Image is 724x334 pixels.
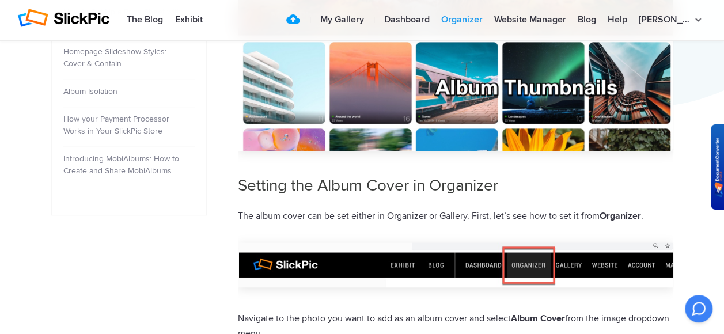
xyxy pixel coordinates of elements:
a: Introducing MobiAlbums: How to Create and Share MobiAlbums [63,154,179,176]
strong: Organizer [600,210,641,222]
a: How your Payment Processor Works in Your SlickPic Store [63,114,169,136]
a: Homepage Slideshow Styles: Cover & Contain [63,47,166,69]
strong: Album Cover [511,313,565,324]
h2: Setting the Album Cover in Organizer [238,174,673,197]
a: Album Isolation [63,86,117,96]
p: The album cover can be set either in Organizer or Gallery. First, let’s see how to set it from . [238,208,673,224]
img: BKR5lM0sgkDqAAAAAElFTkSuQmCC [714,138,723,197]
